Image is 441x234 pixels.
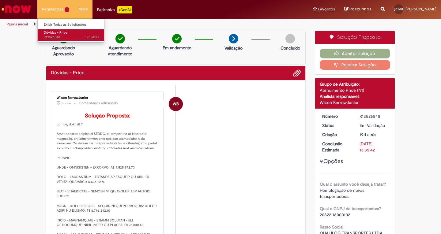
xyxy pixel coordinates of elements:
[293,69,301,77] button: Adicionar anexos
[163,45,191,51] p: Em andamento
[38,29,105,41] a: Aberto R13526848 : Dúvidas - Price
[281,45,300,51] p: Concluído
[318,141,355,153] dt: Conclusão Estimada
[318,6,335,12] span: Favoritos
[360,122,388,128] div: Em Validação
[5,19,289,30] ul: Trilhas de página
[360,141,388,153] div: [DATE] 13:35:42
[49,45,78,57] p: Aguardando Aprovação
[79,101,118,106] small: Comentários adicionais
[224,45,243,51] p: Validação
[65,7,69,12] span: 1
[117,6,132,13] p: +GenAi
[42,6,63,12] span: Requisições
[360,132,376,137] time: 12/09/2025 10:20:12
[229,34,238,43] img: arrow-next.png
[320,188,365,199] span: Homologação de novas transportadoras
[320,60,390,70] button: Rejeitar Solução
[169,97,183,111] div: Wilson BerrowJunior
[320,206,381,211] b: Qual o CNPJ da transportadora?
[57,96,159,100] div: Wilson BerrowJunior
[315,31,395,44] div: Solução Proposta
[115,34,125,43] img: check-circle-green.png
[344,6,371,12] a: Rascunhos
[320,81,390,87] div: Grupo de Atribuição:
[85,35,99,39] span: 19d atrás
[320,87,390,93] div: Atendimento Price (N1)
[320,93,390,99] div: Analista responsável:
[320,224,343,230] b: Razão Social
[173,97,179,111] span: WB
[51,70,85,76] h2: Dúvidas - Price Histórico de tíquete
[85,35,99,39] time: 12/09/2025 10:20:13
[44,35,99,40] span: R13526848
[105,45,135,57] p: Aguardando atendimento
[318,113,355,119] dt: Número
[360,113,388,119] div: R13526848
[320,49,390,58] button: Aceitar solução
[405,6,436,12] span: [PERSON_NAME]
[38,21,105,28] a: Exibir Todas as Solicitações
[320,212,350,217] span: 20822118000102
[285,34,295,43] img: img-circle-grey.png
[349,6,371,12] span: Rascunhos
[37,18,104,43] ul: Requisições
[320,99,390,106] div: Wilson BerrowJunior
[85,112,130,119] b: Solução Proposta:
[360,132,376,137] span: 19d atrás
[320,181,386,187] b: Qual o assunto você deseja tratar?
[360,132,388,138] div: 12/09/2025 10:20:12
[7,22,28,27] a: Página inicial
[318,132,355,138] dt: Criação
[44,30,67,35] span: Dúvidas - Price
[97,6,132,13] div: Padroniza
[61,102,71,105] time: 30/09/2025 11:03:36
[172,34,182,43] img: check-circle-green.png
[1,3,32,15] img: ServiceNow
[61,102,71,105] span: 2h atrás
[318,122,355,128] dt: Status
[394,7,418,11] span: [PERSON_NAME]
[78,6,88,12] span: More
